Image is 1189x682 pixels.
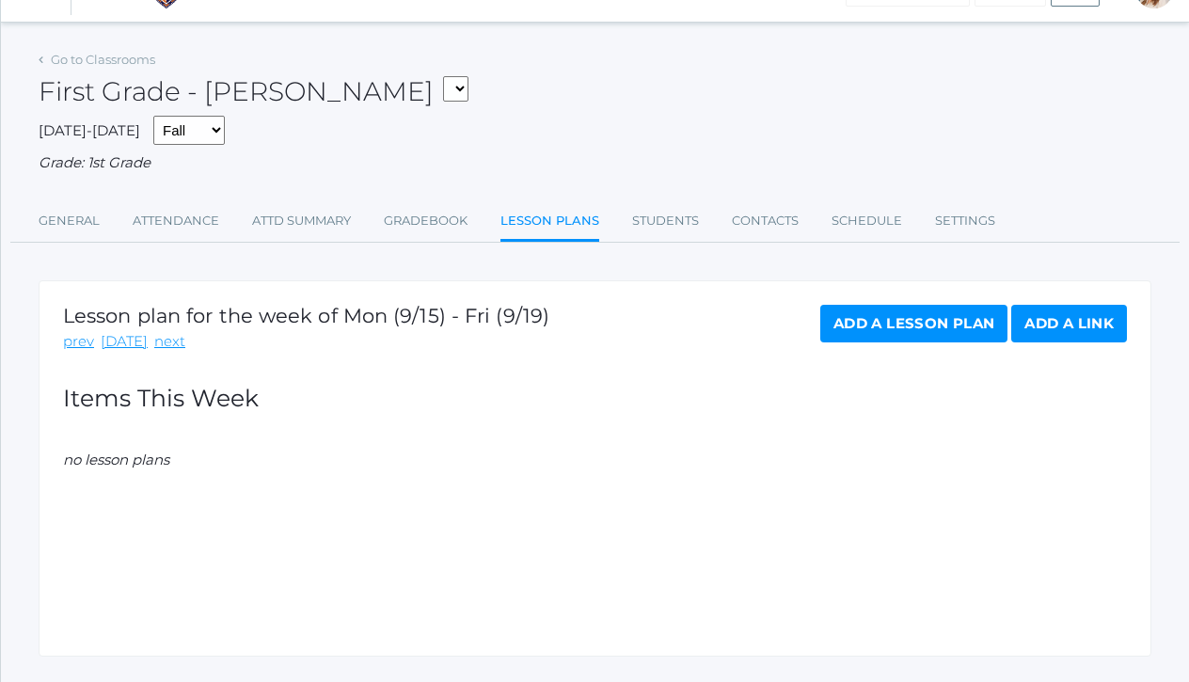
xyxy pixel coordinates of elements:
[39,202,100,240] a: General
[832,202,902,240] a: Schedule
[63,331,94,353] a: prev
[820,305,1007,342] a: Add a Lesson Plan
[51,52,155,67] a: Go to Classrooms
[63,305,549,326] h1: Lesson plan for the week of Mon (9/15) - Fri (9/19)
[39,77,468,106] h2: First Grade - [PERSON_NAME]
[632,202,699,240] a: Students
[500,202,599,243] a: Lesson Plans
[39,152,1151,174] div: Grade: 1st Grade
[39,121,140,139] span: [DATE]-[DATE]
[935,202,995,240] a: Settings
[732,202,799,240] a: Contacts
[1011,305,1127,342] a: Add a Link
[154,331,185,353] a: next
[101,331,148,353] a: [DATE]
[63,451,169,468] em: no lesson plans
[384,202,468,240] a: Gradebook
[252,202,351,240] a: Attd Summary
[63,386,1127,412] h2: Items This Week
[133,202,219,240] a: Attendance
